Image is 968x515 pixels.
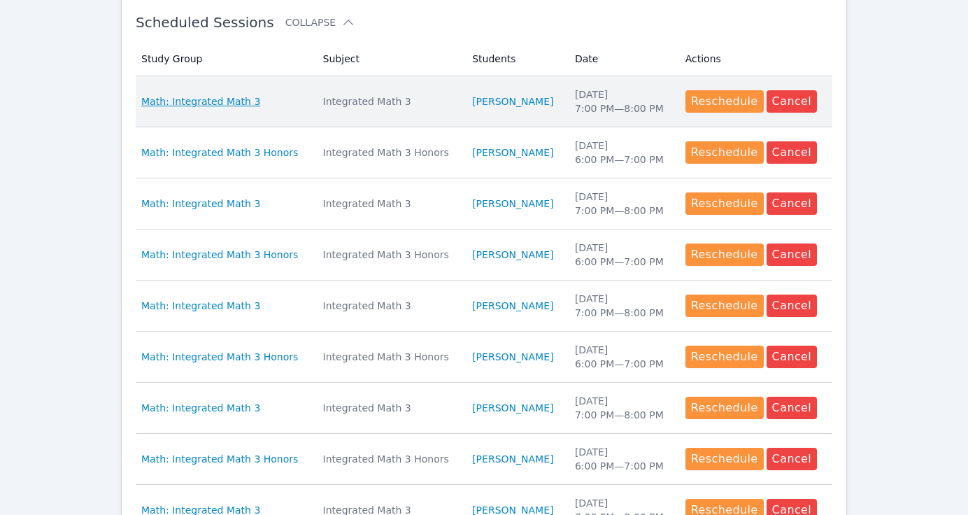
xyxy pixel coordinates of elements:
[141,248,298,262] a: Math: Integrated Math 3 Honors
[141,146,298,160] a: Math: Integrated Math 3 Honors
[472,299,553,313] a: [PERSON_NAME]
[767,244,818,266] button: Cancel
[472,197,553,211] a: [PERSON_NAME]
[323,401,456,415] div: Integrated Math 3
[575,87,669,115] div: [DATE] 7:00 PM — 8:00 PM
[472,401,553,415] a: [PERSON_NAME]
[323,94,456,108] div: Integrated Math 3
[323,248,456,262] div: Integrated Math 3 Honors
[767,192,818,215] button: Cancel
[136,332,832,383] tr: Math: Integrated Math 3 HonorsIntegrated Math 3 Honors[PERSON_NAME][DATE]6:00 PM—7:00 PMReschedul...
[136,434,832,485] tr: Math: Integrated Math 3 HonorsIntegrated Math 3 Honors[PERSON_NAME][DATE]6:00 PM—7:00 PMReschedul...
[472,452,553,466] a: [PERSON_NAME]
[323,299,456,313] div: Integrated Math 3
[141,401,260,415] a: Math: Integrated Math 3
[575,190,669,218] div: [DATE] 7:00 PM — 8:00 PM
[685,90,764,113] button: Reschedule
[136,42,315,76] th: Study Group
[141,350,298,364] a: Math: Integrated Math 3 Honors
[685,397,764,419] button: Reschedule
[136,230,832,281] tr: Math: Integrated Math 3 HonorsIntegrated Math 3 Honors[PERSON_NAME][DATE]6:00 PM—7:00 PMReschedul...
[464,42,567,76] th: Students
[685,141,764,164] button: Reschedule
[767,346,818,368] button: Cancel
[472,94,553,108] a: [PERSON_NAME]
[685,448,764,470] button: Reschedule
[136,178,832,230] tr: Math: Integrated Math 3Integrated Math 3[PERSON_NAME][DATE]7:00 PM—8:00 PMRescheduleCancel
[136,127,832,178] tr: Math: Integrated Math 3 HonorsIntegrated Math 3 Honors[PERSON_NAME][DATE]6:00 PM—7:00 PMReschedul...
[472,350,553,364] a: [PERSON_NAME]
[677,42,832,76] th: Actions
[141,452,298,466] a: Math: Integrated Math 3 Honors
[315,42,464,76] th: Subject
[472,248,553,262] a: [PERSON_NAME]
[323,452,456,466] div: Integrated Math 3 Honors
[141,299,260,313] a: Math: Integrated Math 3
[575,343,669,371] div: [DATE] 6:00 PM — 7:00 PM
[323,350,456,364] div: Integrated Math 3 Honors
[685,346,764,368] button: Reschedule
[575,394,669,422] div: [DATE] 7:00 PM — 8:00 PM
[136,281,832,332] tr: Math: Integrated Math 3Integrated Math 3[PERSON_NAME][DATE]7:00 PM—8:00 PMRescheduleCancel
[136,14,274,31] span: Scheduled Sessions
[323,197,456,211] div: Integrated Math 3
[285,15,355,29] button: Collapse
[136,76,832,127] tr: Math: Integrated Math 3Integrated Math 3[PERSON_NAME][DATE]7:00 PM—8:00 PMRescheduleCancel
[767,397,818,419] button: Cancel
[767,295,818,317] button: Cancel
[141,94,260,108] a: Math: Integrated Math 3
[136,383,832,434] tr: Math: Integrated Math 3Integrated Math 3[PERSON_NAME][DATE]7:00 PM—8:00 PMRescheduleCancel
[767,141,818,164] button: Cancel
[685,244,764,266] button: Reschedule
[575,241,669,269] div: [DATE] 6:00 PM — 7:00 PM
[575,139,669,167] div: [DATE] 6:00 PM — 7:00 PM
[567,42,677,76] th: Date
[472,146,553,160] a: [PERSON_NAME]
[323,146,456,160] div: Integrated Math 3 Honors
[575,292,669,320] div: [DATE] 7:00 PM — 8:00 PM
[685,295,764,317] button: Reschedule
[767,448,818,470] button: Cancel
[141,197,260,211] a: Math: Integrated Math 3
[767,90,818,113] button: Cancel
[575,445,669,473] div: [DATE] 6:00 PM — 7:00 PM
[685,192,764,215] button: Reschedule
